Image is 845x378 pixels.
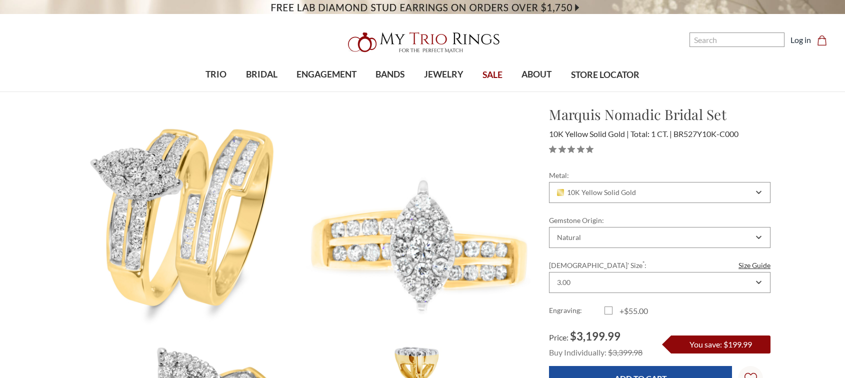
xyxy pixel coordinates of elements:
[512,58,561,91] a: ABOUT
[561,59,649,91] a: STORE LOCATOR
[790,34,811,46] a: Log in
[236,58,286,91] a: BRIDAL
[375,68,404,81] span: BANDS
[608,347,642,357] span: $3,399.98
[424,68,463,81] span: JEWELRY
[296,68,356,81] span: ENGAGEMENT
[366,58,414,91] a: BANDS
[246,68,277,81] span: BRIDAL
[604,305,660,317] label: +$55.00
[549,129,629,138] span: 10K Yellow Solid Gold
[549,260,770,270] label: [DEMOGRAPHIC_DATA]' Size :
[673,129,738,138] span: BR527Y10K-C000
[287,58,366,91] a: ENGAGEMENT
[549,215,770,225] label: Gemstone Origin:
[549,170,770,180] label: Metal:
[521,68,551,81] span: ABOUT
[342,26,502,58] img: My Trio Rings
[549,272,770,293] div: Combobox
[817,34,833,46] a: Cart with 0 items
[549,332,568,342] span: Price:
[205,68,226,81] span: TRIO
[321,91,331,92] button: submenu toggle
[211,91,221,92] button: submenu toggle
[473,59,512,91] a: SALE
[385,91,395,92] button: submenu toggle
[304,104,533,333] img: Photo of Marquis Nomadic 1 Carat T.W. Diamond Marquise Cluster Bridal Set 10K Yellow Gold [BT527Y...
[531,91,541,92] button: submenu toggle
[549,182,770,203] div: Combobox
[196,58,236,91] a: TRIO
[438,91,448,92] button: submenu toggle
[245,26,600,58] a: My Trio Rings
[689,339,752,349] span: You save: $199.99
[414,58,473,91] a: JEWELRY
[549,104,770,125] h1: Marquis Nomadic Bridal Set
[549,347,606,357] span: Buy Individually:
[557,188,636,196] span: 10K Yellow Solid Gold
[549,227,770,248] div: Combobox
[549,305,604,317] label: Engraving:
[557,278,570,286] div: 3.00
[571,68,639,81] span: STORE LOCATOR
[817,35,827,45] svg: cart.cart_preview
[557,233,581,241] div: Natural
[256,91,266,92] button: submenu toggle
[482,68,502,81] span: SALE
[570,329,620,343] span: $3,199.99
[689,32,784,47] input: Search
[75,104,303,333] img: Photo of Marquis Nomadic 1 Carat T.W. Diamond Marquise Cluster Bridal Set 10K Yellow Gold [BR527Y...
[738,260,770,270] a: Size Guide
[630,129,672,138] span: Total: 1 CT.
